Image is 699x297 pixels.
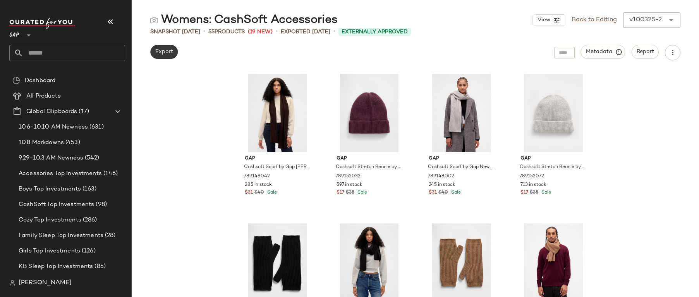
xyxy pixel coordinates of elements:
[208,29,215,35] span: 55
[19,262,93,271] span: KB Sleep Top Investments
[537,17,550,23] span: View
[9,26,19,40] span: GAP
[88,123,104,132] span: (631)
[19,231,103,240] span: Family Sleep Top Investments
[532,14,565,26] button: View
[428,173,454,180] span: 789148002
[629,15,662,25] div: v100325-2
[9,18,75,29] img: cfy_white_logo.C9jOOHJF.svg
[94,200,107,209] span: (98)
[150,45,178,59] button: Export
[77,107,89,116] span: (17)
[337,155,402,162] span: Gap
[19,247,80,256] span: Girls Top Investments
[636,49,654,55] span: Report
[19,169,102,178] span: Accessories Top Investments
[438,189,448,196] span: $40
[428,164,493,171] span: Cashsoft Scarf by Gap New [PERSON_NAME] One Size
[520,155,586,162] span: Gap
[254,189,264,196] span: $40
[25,76,55,85] span: Dashboard
[429,189,437,196] span: $31
[80,247,96,256] span: (126)
[333,27,335,36] span: •
[422,74,500,152] img: cn60737346.jpg
[83,154,100,163] span: (542)
[19,123,88,132] span: 10.6-10.10 AM Newness
[429,155,494,162] span: Gap
[19,278,72,288] span: [PERSON_NAME]
[203,27,205,36] span: •
[102,169,118,178] span: (146)
[239,74,316,152] img: cn60727496.jpg
[244,173,270,180] span: 789148042
[244,164,309,171] span: Cashsoft Scarf by Gap [PERSON_NAME] One Size
[281,28,330,36] p: Exported [DATE]
[337,189,344,196] span: $17
[337,182,362,189] span: 597 in stock
[93,262,106,271] span: (85)
[429,182,455,189] span: 245 in stock
[19,154,83,163] span: 9.29-10.3 AM Newness
[581,45,625,59] button: Metadata
[520,189,528,196] span: $17
[19,216,81,225] span: Cozy Top Investments
[266,190,277,195] span: Sale
[632,45,659,59] button: Report
[81,185,97,194] span: (163)
[540,190,551,195] span: Sale
[276,27,278,36] span: •
[342,28,408,36] span: Externally Approved
[530,189,538,196] span: $35
[19,138,64,147] span: 10.8 Markdowns
[330,74,408,152] img: cn59776485.jpg
[103,231,116,240] span: (28)
[514,74,592,152] img: cn59778575.jpg
[150,12,338,28] div: Womens: CashSoft Accessories
[155,49,173,55] span: Export
[245,189,253,196] span: $31
[586,48,621,55] span: Metadata
[19,185,81,194] span: Boys Top Investments
[12,77,20,84] img: svg%3e
[245,155,310,162] span: Gap
[19,200,94,209] span: CashSoft Top Investments
[336,164,401,171] span: Cashsoft Stretch Beanie by Gap Tuscan Red One Size
[150,28,200,36] span: Snapshot [DATE]
[520,182,546,189] span: 713 in stock
[245,182,272,189] span: 285 in stock
[26,92,61,101] span: All Products
[208,28,245,36] div: Products
[520,173,544,180] span: 789152072
[248,28,273,36] span: (19 New)
[64,138,80,147] span: (453)
[26,107,77,116] span: Global Clipboards
[450,190,461,195] span: Sale
[81,216,97,225] span: (286)
[336,173,361,180] span: 789152032
[356,190,367,195] span: Sale
[150,16,158,24] img: svg%3e
[9,280,15,286] img: svg%3e
[572,15,617,25] a: Back to Editing
[346,189,354,196] span: $35
[520,164,585,171] span: Cashsoft Stretch Beanie by Gap New [PERSON_NAME] One Size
